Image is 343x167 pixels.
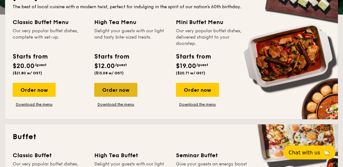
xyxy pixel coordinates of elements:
[94,71,124,75] span: ($13.08 w/ GST)
[94,83,137,97] div: Order now
[94,18,168,27] div: High Tea Menu
[176,62,196,70] span: $19.00
[115,63,127,67] span: /guest
[94,62,115,70] span: $12.00
[13,132,330,142] h2: Buffet
[176,28,250,47] div: Our very popular buffet dishes, delivered straight to your doorstep.
[13,28,87,47] div: Our very popular buffet dishes, complete with set-up.
[176,151,250,160] div: Seminar Buffet
[94,28,168,47] div: Delight your guests with our light and tasty bite-sized treats.
[13,18,87,27] div: Classic Buffet Menu
[176,71,205,75] span: ($20.71 w/ GST)
[289,150,320,156] span: Chat with us
[34,63,47,67] span: /guest
[176,102,219,107] a: Download the menu
[13,102,56,107] a: Download the menu
[13,71,42,75] span: ($21.80 w/ GST)
[94,102,137,107] a: Download the menu
[13,83,56,97] div: Order now
[176,18,250,27] div: Mini Buffet Menu
[13,151,87,160] div: Classic Buffet
[323,149,330,156] span: 🦙
[94,52,129,61] div: Starts from
[13,4,330,10] div: The best of local cuisine with a modern twist, perfect for indulging in the spirit of our nation’...
[196,63,208,67] span: /guest
[13,62,34,70] span: $20.00
[94,151,168,160] div: High Tea Buffet
[176,52,210,61] div: Starts from
[176,83,219,97] div: Order now
[13,52,47,61] div: Starts from
[284,145,335,159] button: Chat with us🦙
